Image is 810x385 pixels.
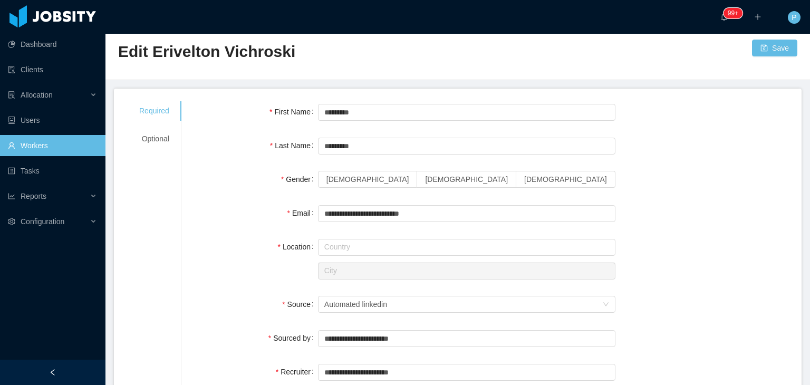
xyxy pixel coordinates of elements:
div: Automated linkedin [324,296,387,312]
label: Gender [281,175,318,184]
div: Optional [127,129,182,149]
input: Last Name [318,138,615,155]
span: Allocation [21,91,53,99]
i: icon: setting [8,218,15,225]
a: icon: pie-chartDashboard [8,34,97,55]
input: Email [318,205,615,222]
div: Required [127,101,182,121]
i: icon: line-chart [8,192,15,200]
label: Email [287,209,318,217]
span: P [792,11,796,24]
label: First Name [269,108,318,116]
sup: 1721 [724,8,742,18]
a: icon: userWorkers [8,135,97,156]
a: icon: auditClients [8,59,97,80]
h2: Edit Erivelton Vichroski [118,41,458,63]
span: [DEMOGRAPHIC_DATA] [524,175,607,184]
span: [DEMOGRAPHIC_DATA] [326,175,409,184]
label: Location [278,243,318,251]
label: Sourced by [268,334,318,342]
label: Source [282,300,318,309]
i: icon: solution [8,91,15,99]
i: icon: bell [720,13,728,21]
input: First Name [318,104,615,121]
span: Configuration [21,217,64,226]
span: [DEMOGRAPHIC_DATA] [425,175,508,184]
label: Recruiter [276,368,318,376]
a: icon: profileTasks [8,160,97,181]
span: Reports [21,192,46,200]
i: icon: plus [754,13,761,21]
label: Last Name [270,141,318,150]
button: icon: saveSave [752,40,797,56]
a: icon: robotUsers [8,110,97,131]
